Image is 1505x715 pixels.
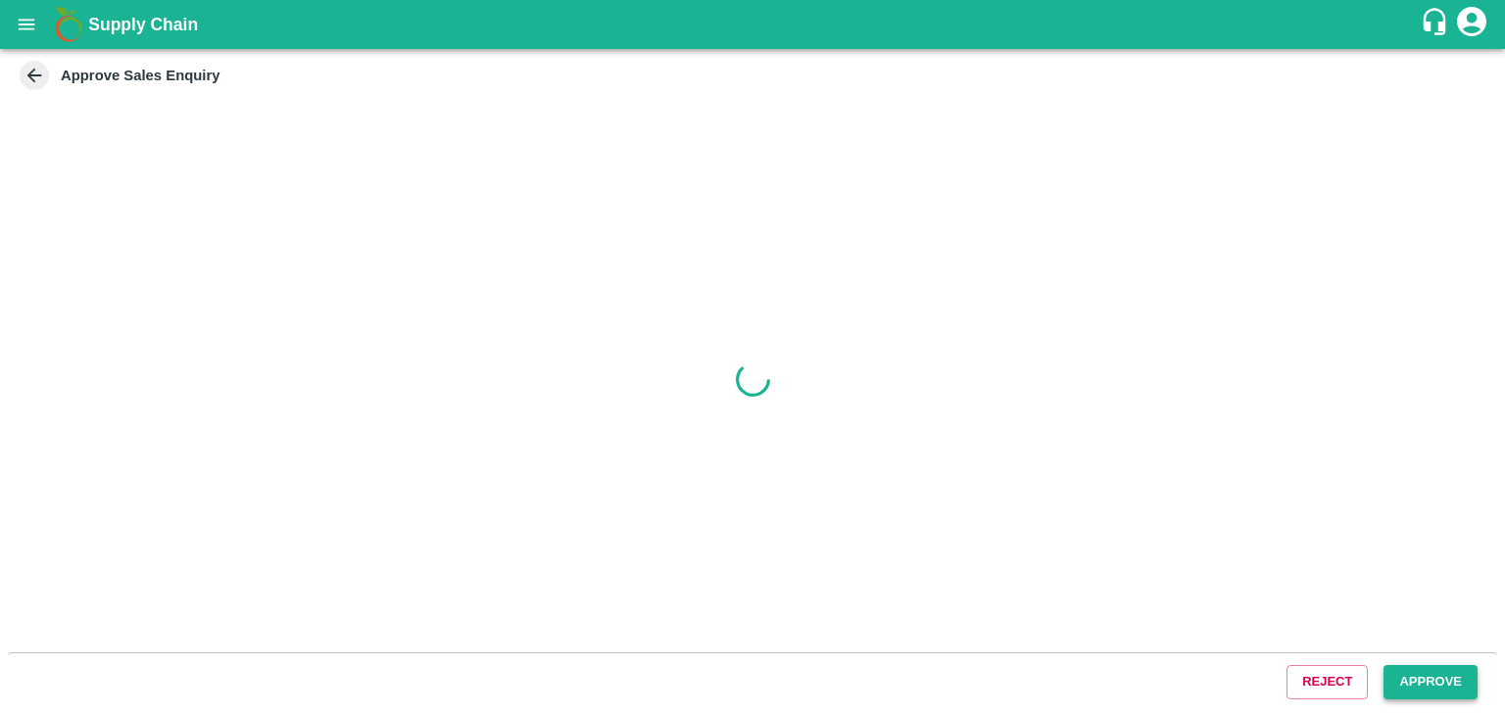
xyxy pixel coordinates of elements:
div: customer-support [1420,7,1454,42]
button: Approve [1384,665,1478,699]
img: logo [49,5,88,44]
button: open drawer [4,2,49,47]
b: Supply Chain [88,15,198,34]
a: Supply Chain [88,11,1420,38]
strong: Approve Sales Enquiry [61,68,220,83]
button: Reject [1287,665,1368,699]
div: account of current user [1454,4,1489,45]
